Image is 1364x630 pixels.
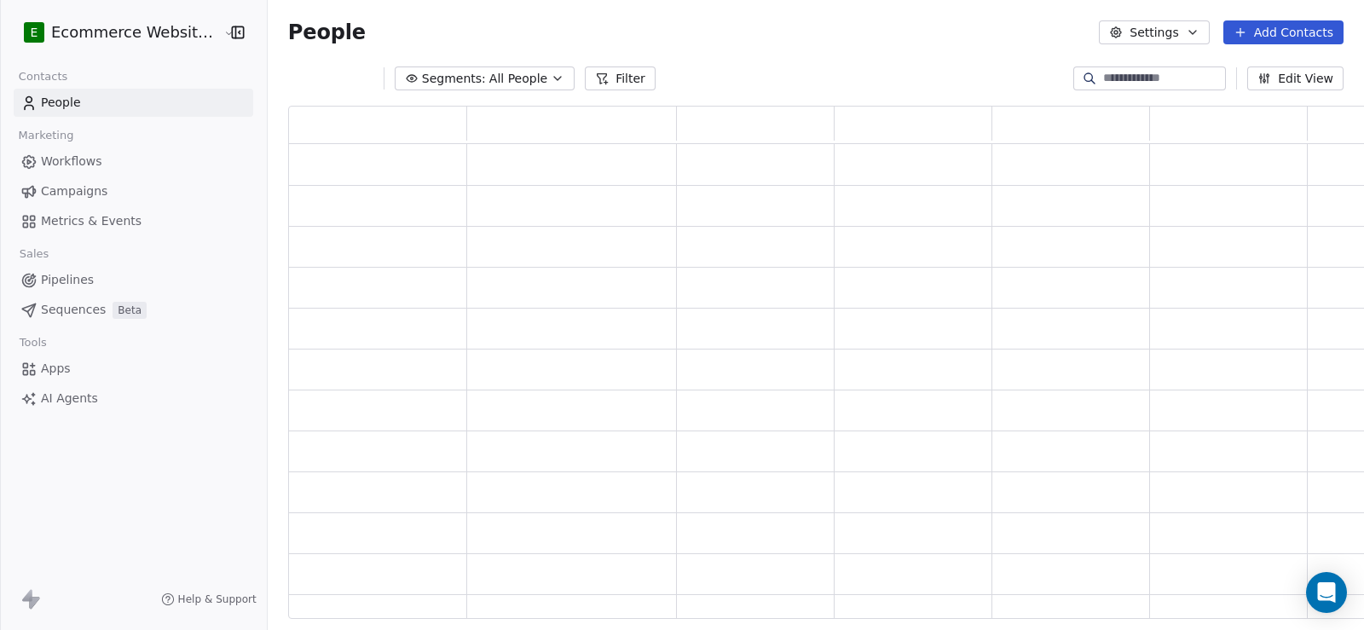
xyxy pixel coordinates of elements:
span: Sequences [41,301,106,319]
button: Settings [1099,20,1209,44]
a: Metrics & Events [14,207,253,235]
a: Pipelines [14,266,253,294]
button: EEcommerce Website Builder [20,18,211,47]
div: Open Intercom Messenger [1306,572,1347,613]
a: Workflows [14,147,253,176]
span: Sales [12,241,56,267]
span: All People [489,70,547,88]
span: Campaigns [41,182,107,200]
span: Help & Support [178,592,257,606]
a: Help & Support [161,592,257,606]
button: Edit View [1247,66,1344,90]
button: Filter [585,66,656,90]
span: People [41,94,81,112]
a: Campaigns [14,177,253,205]
span: People [288,20,366,45]
span: Metrics & Events [41,212,142,230]
span: E [31,24,38,41]
span: Tools [12,330,54,355]
span: Beta [113,302,147,319]
a: People [14,89,253,117]
a: SequencesBeta [14,296,253,324]
button: Add Contacts [1223,20,1344,44]
span: Workflows [41,153,102,171]
a: AI Agents [14,384,253,413]
span: Marketing [11,123,81,148]
span: AI Agents [41,390,98,407]
span: Apps [41,360,71,378]
a: Apps [14,355,253,383]
span: Pipelines [41,271,94,289]
span: Segments: [422,70,486,88]
span: Ecommerce Website Builder [51,21,219,43]
span: Contacts [11,64,75,90]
